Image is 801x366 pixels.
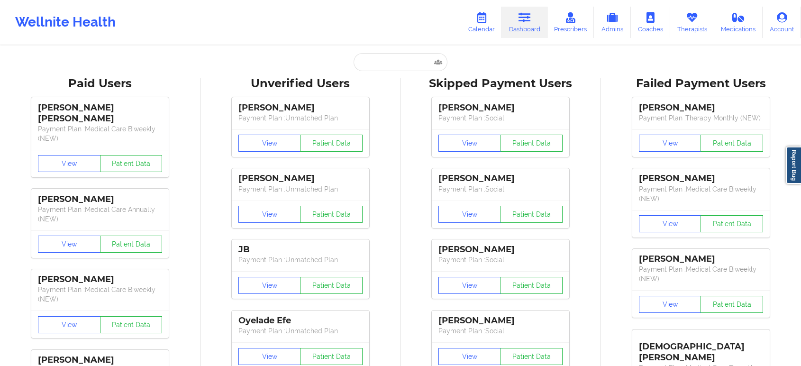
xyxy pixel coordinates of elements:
button: Patient Data [100,155,163,172]
a: Admins [594,7,631,38]
div: [PERSON_NAME] [238,173,363,184]
button: Patient Data [501,348,563,365]
button: Patient Data [300,135,363,152]
a: Coaches [631,7,670,38]
a: Therapists [670,7,714,38]
p: Payment Plan : Social [438,326,563,336]
a: Account [763,7,801,38]
div: [PERSON_NAME] [38,274,162,285]
div: Unverified Users [207,76,394,91]
a: Report Bug [786,146,801,184]
div: [PERSON_NAME] [38,194,162,205]
button: View [639,135,701,152]
p: Payment Plan : Unmatched Plan [238,184,363,194]
a: Medications [714,7,763,38]
button: View [38,155,100,172]
div: [PERSON_NAME] [438,315,563,326]
p: Payment Plan : Medical Care Biweekly (NEW) [38,124,162,143]
div: [PERSON_NAME] [238,102,363,113]
button: Patient Data [701,296,763,313]
div: [PERSON_NAME] [438,244,563,255]
button: View [38,316,100,333]
button: View [639,215,701,232]
button: View [238,135,301,152]
p: Payment Plan : Social [438,255,563,265]
div: Paid Users [7,76,194,91]
div: [PERSON_NAME] [639,102,763,113]
button: Patient Data [300,206,363,223]
button: View [438,135,501,152]
p: Payment Plan : Social [438,113,563,123]
button: View [639,296,701,313]
button: View [38,236,100,253]
p: Payment Plan : Unmatched Plan [238,255,363,265]
div: [PERSON_NAME] [PERSON_NAME] [38,102,162,124]
a: Dashboard [502,7,547,38]
button: Patient Data [701,215,763,232]
a: Prescribers [547,7,594,38]
div: [DEMOGRAPHIC_DATA][PERSON_NAME] [639,334,763,363]
div: [PERSON_NAME] [438,173,563,184]
div: [PERSON_NAME] [38,355,162,366]
p: Payment Plan : Medical Care Biweekly (NEW) [639,265,763,284]
button: View [238,206,301,223]
div: [PERSON_NAME] [639,173,763,184]
div: JB [238,244,363,255]
div: Oyelade Efe [238,315,363,326]
div: Skipped Payment Users [407,76,594,91]
button: View [238,348,301,365]
button: Patient Data [701,135,763,152]
p: Payment Plan : Therapy Monthly (NEW) [639,113,763,123]
p: Payment Plan : Unmatched Plan [238,326,363,336]
p: Payment Plan : Medical Care Annually (NEW) [38,205,162,224]
p: Payment Plan : Medical Care Biweekly (NEW) [38,285,162,304]
button: View [238,277,301,294]
button: Patient Data [501,135,563,152]
button: Patient Data [501,277,563,294]
button: View [438,206,501,223]
p: Payment Plan : Unmatched Plan [238,113,363,123]
button: Patient Data [100,316,163,333]
p: Payment Plan : Medical Care Biweekly (NEW) [639,184,763,203]
p: Payment Plan : Social [438,184,563,194]
button: Patient Data [300,348,363,365]
div: Failed Payment Users [608,76,795,91]
button: View [438,277,501,294]
button: Patient Data [501,206,563,223]
div: [PERSON_NAME] [438,102,563,113]
button: View [438,348,501,365]
a: Calendar [461,7,502,38]
div: [PERSON_NAME] [639,254,763,265]
button: Patient Data [300,277,363,294]
button: Patient Data [100,236,163,253]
